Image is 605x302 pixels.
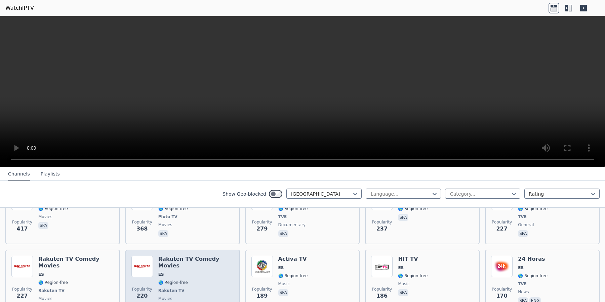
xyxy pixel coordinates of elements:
[372,219,392,225] span: Popularity
[518,289,529,295] span: news
[16,225,28,233] span: 417
[398,206,428,211] span: 🌎 Region-free
[492,287,512,292] span: Popularity
[38,272,44,277] span: ES
[518,206,548,211] span: 🌎 Region-free
[372,287,392,292] span: Popularity
[38,256,114,269] h6: Rakuten TV Comedy Movies
[38,222,48,229] p: spa
[132,219,152,225] span: Popularity
[223,191,266,197] label: Show Geo-blocked
[132,287,152,292] span: Popularity
[158,280,188,285] span: 🌎 Region-free
[158,206,188,211] span: 🌎 Region-free
[251,256,273,277] img: Activa TV
[496,225,507,233] span: 227
[256,292,268,300] span: 189
[491,256,513,277] img: 24 Horas
[158,214,177,219] span: Pluto TV
[278,256,308,262] h6: Activa TV
[11,256,33,277] img: Rakuten TV Comedy Movies
[252,287,272,292] span: Popularity
[12,219,32,225] span: Popularity
[158,256,234,269] h6: Rakuten TV Comedy Movies
[8,168,30,181] button: Channels
[278,222,306,228] span: documentary
[278,289,288,296] p: spa
[376,225,388,233] span: 237
[38,280,68,285] span: 🌎 Region-free
[38,296,52,301] span: movies
[398,214,408,221] p: spa
[398,273,428,279] span: 🌎 Region-free
[278,206,308,211] span: 🌎 Region-free
[518,256,548,262] h6: 24 Horas
[41,168,60,181] button: Playlists
[398,289,408,296] p: spa
[376,292,388,300] span: 186
[518,281,527,287] span: TVE
[518,273,548,279] span: 🌎 Region-free
[398,265,404,270] span: ES
[496,292,507,300] span: 170
[38,214,52,219] span: movies
[158,222,172,228] span: movies
[278,230,288,237] p: spa
[278,214,287,219] span: TVE
[278,281,290,287] span: music
[398,281,409,287] span: music
[371,256,393,277] img: HIT TV
[136,225,148,233] span: 368
[158,288,185,293] span: Rakuten TV
[256,225,268,233] span: 279
[518,230,528,237] p: spa
[16,292,28,300] span: 227
[252,219,272,225] span: Popularity
[518,214,527,219] span: TVE
[38,206,68,211] span: 🌎 Region-free
[5,4,34,12] a: WatchIPTV
[38,288,65,293] span: Rakuten TV
[398,256,428,262] h6: HIT TV
[158,272,164,277] span: ES
[136,292,148,300] span: 220
[492,219,512,225] span: Popularity
[278,273,308,279] span: 🌎 Region-free
[12,287,32,292] span: Popularity
[278,265,284,270] span: ES
[518,265,524,270] span: ES
[518,222,534,228] span: general
[158,296,172,301] span: movies
[131,256,153,277] img: Rakuten TV Comedy Movies
[158,230,168,237] p: spa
